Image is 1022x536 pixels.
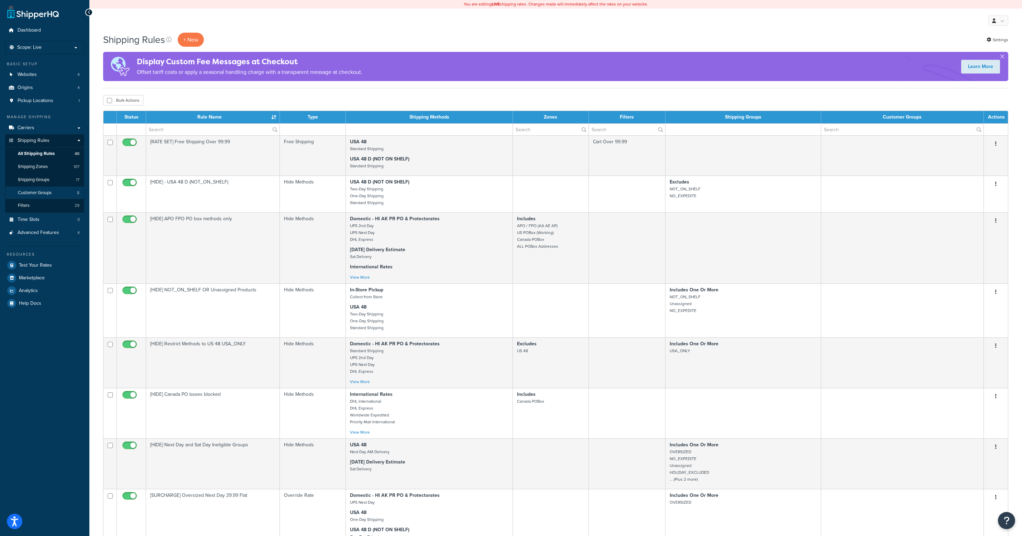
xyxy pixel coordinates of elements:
a: Pickup Locations 1 [5,94,84,107]
li: Time Slots [5,213,84,226]
strong: USA 48 [350,509,366,516]
strong: USA 48 [350,441,366,448]
span: Analytics [19,288,38,294]
td: [HIDE] Canada PO boxes blocked [146,388,280,438]
li: Shipping Zones [5,160,84,173]
small: Collect from Store [350,294,383,300]
strong: Includes One Or More [670,441,718,448]
input: Search [146,124,279,135]
strong: Domestic - HI AK PR PO & Protectorates [350,215,440,222]
span: Pickup Locations [18,98,53,104]
a: Dashboard [5,24,84,37]
a: Origins 4 [5,81,84,94]
small: Sat Delivery [350,466,372,472]
td: Hide Methods [280,176,346,212]
p: Offset tariff costs or apply a seasonal handling charge with a transparent message at checkout. [137,67,362,77]
span: Shipping Zones [18,164,48,170]
strong: Includes One Or More [670,492,718,499]
span: Customer Groups [18,190,52,196]
strong: Domestic - HI AK PR PO & Protectorates [350,340,440,347]
td: Hide Methods [280,438,346,489]
small: NOT_ON_SHELF Unassigned NO_EXPEDITE [670,294,701,314]
span: 107 [74,164,79,170]
a: Marketplace [5,272,84,284]
small: Two-Day Shipping One-Day Shipping Standard Shipping [350,186,384,206]
div: Resources [5,252,84,257]
span: Origins [18,85,33,91]
strong: [DATE] Delivery Estimate [350,458,405,466]
td: Hide Methods [280,212,346,283]
span: Shipping Rules [18,138,50,144]
a: Help Docs [5,297,84,310]
input: Search [513,124,589,135]
span: 17 [76,177,79,183]
span: 40 [75,151,79,157]
th: Customer Groups [821,111,984,123]
span: All Shipping Rules [18,151,55,157]
strong: USA 48 D (NOT ON SHELF) [350,155,409,163]
td: Hide Methods [280,283,346,337]
span: Websites [18,72,37,78]
strong: Excludes [517,340,537,347]
a: Shipping Rules [5,134,84,147]
li: Advanced Features [5,226,84,239]
strong: Domestic - HI AK PR PO & Protectorates [350,492,440,499]
span: Dashboard [18,27,41,33]
a: Filters 29 [5,199,84,212]
li: Carriers [5,122,84,134]
span: Advanced Features [18,230,59,236]
small: USA_ONLY [670,348,690,354]
td: [HIDE] NOT_ON_SHELF OR Unassigned Products [146,283,280,337]
span: Carriers [18,125,34,131]
a: Websites 4 [5,68,84,81]
td: [RATE SET] Free Shipping Over 99.99 [146,135,280,176]
span: 4 [77,85,80,91]
a: Settings [987,35,1008,45]
li: Pickup Locations [5,94,84,107]
li: Shipping Groups [5,174,84,186]
span: 1 [78,98,80,104]
span: Time Slots [18,217,40,223]
a: Shipping Zones 107 [5,160,84,173]
input: Search [589,124,665,135]
strong: Includes [517,391,536,398]
a: Test Your Rates [5,259,84,271]
a: View More [350,429,370,435]
li: Shipping Rules [5,134,84,213]
small: Standard Shipping UPS 2nd Day UPS Next Day DHL Express [350,348,384,375]
small: Sat Delivery [350,254,372,260]
small: US 48 [517,348,528,354]
small: DHL International DHL Express Worldwide Expedited Priority Mail International [350,398,395,425]
small: One-Day Shipping [350,516,384,523]
small: Canada POBox [517,398,544,404]
th: Actions [984,111,1008,123]
small: OVERSIZED [670,499,691,505]
strong: USA 48 [350,138,366,145]
strong: USA 48 D (NOT ON SHELF) [350,178,409,186]
strong: International Rates [350,391,393,398]
td: [HIDE] APO FPO PO box methods only [146,212,280,283]
span: Filters [18,203,30,209]
strong: Excludes [670,178,689,186]
strong: International Rates [350,263,393,270]
small: APO / FPO (AA AE AP) US POBox (Working) Canada POBox ALL POBox Addresses [517,223,558,249]
td: Hide Methods [280,337,346,388]
td: [HIDE] Next Day and Sat Day Ineligible Groups [146,438,280,489]
a: Learn More [961,60,1000,74]
span: 8 [77,190,79,196]
small: Two-Day Shipping One-Day Shipping Standard Shipping [350,311,384,331]
span: 4 [77,72,80,78]
strong: Includes One Or More [670,286,718,293]
li: Analytics [5,284,84,297]
a: View More [350,379,370,385]
li: Websites [5,68,84,81]
small: Standard Shipping [350,163,384,169]
th: Status [117,111,146,123]
a: Advanced Features 4 [5,226,84,239]
small: OVERSIZED NO_EXPEDITE Unassigned HOLIDAY_EXCLUDED ... (Plus 2 more) [670,449,709,482]
input: Search [821,124,983,135]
